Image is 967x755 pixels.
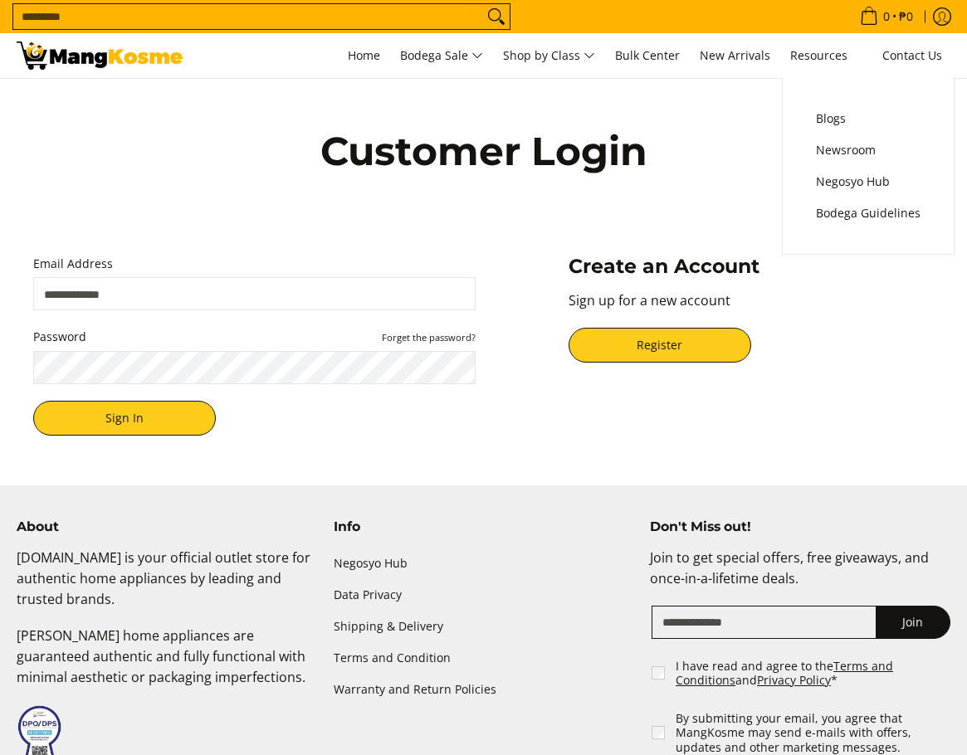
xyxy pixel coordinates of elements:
a: Negosyo Hub [334,548,634,579]
h3: Create an Account [569,254,934,279]
a: Warranty and Return Policies [334,675,634,706]
span: Bodega Guidelines [816,203,921,224]
label: Password [33,327,476,348]
img: Account | Mang Kosme [17,41,183,70]
label: I have read and agree to the and * [676,659,952,688]
nav: Main Menu [199,33,950,78]
span: Bulk Center [615,47,680,63]
a: Home [339,33,388,78]
span: Home [348,47,380,63]
span: ₱0 [896,11,916,22]
a: Privacy Policy [757,672,831,688]
label: Email Address [33,254,476,275]
span: • [855,7,918,26]
span: Negosyo Hub [816,172,921,192]
h4: Info [334,519,634,535]
label: By submitting your email, you agree that MangKosme may send e-mails with offers, updates and othe... [676,711,952,755]
a: Negosyo Hub [808,166,929,197]
span: Resources [790,46,862,66]
p: [PERSON_NAME] home appliances are guaranteed authentic and fully functional with minimal aestheti... [17,626,317,704]
a: Shipping & Delivery [334,611,634,642]
a: Shop by Class [495,33,603,78]
a: Contact Us [874,33,950,78]
button: Password [382,330,476,343]
h4: Don't Miss out! [650,519,950,535]
span: Newsroom [816,140,921,161]
a: Terms and Conditions [676,658,893,689]
a: Resources [782,33,871,78]
button: Sign In [33,401,216,436]
p: Sign up for a new account [569,290,934,328]
a: Bulk Center [607,33,688,78]
a: Bodega Sale [392,33,491,78]
h4: About [17,519,317,535]
span: New Arrivals [700,47,770,63]
a: Bodega Guidelines [808,197,929,229]
h1: Customer Login [135,127,832,176]
a: Terms and Condition [334,642,634,674]
a: Blogs [808,103,929,134]
p: Join to get special offers, free giveaways, and once-in-a-lifetime deals. [650,548,950,606]
a: Register [569,328,751,363]
small: Forget the password? [382,331,476,343]
span: Bodega Sale [400,46,483,66]
p: [DOMAIN_NAME] is your official outlet store for authentic home appliances by leading and trusted ... [17,548,317,626]
button: Search [483,4,510,29]
a: Newsroom [808,134,929,166]
a: New Arrivals [691,33,779,78]
button: Join [876,606,950,639]
a: Data Privacy [334,579,634,611]
span: Shop by Class [503,46,595,66]
span: Blogs [816,109,921,129]
span: Contact Us [882,47,942,63]
span: 0 [881,11,892,22]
